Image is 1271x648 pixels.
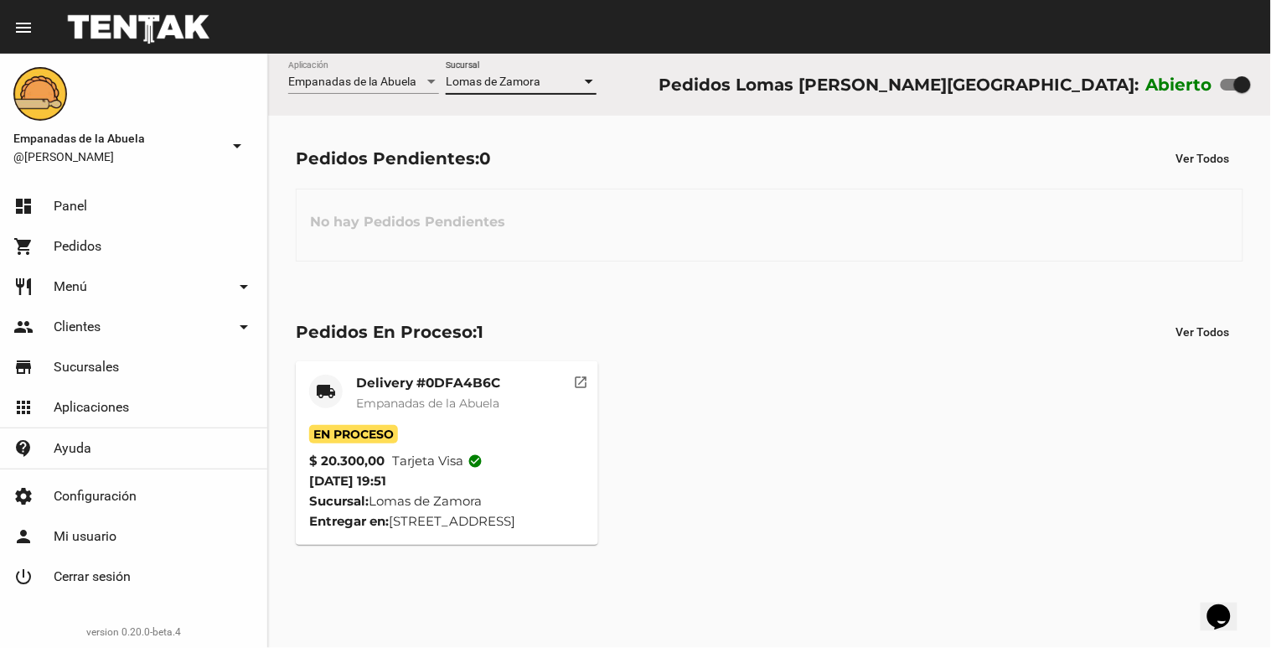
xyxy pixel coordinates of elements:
[309,451,385,471] strong: $ 20.300,00
[54,440,91,457] span: Ayuda
[54,319,101,335] span: Clientes
[574,372,589,387] mat-icon: open_in_new
[54,278,87,295] span: Menú
[309,473,386,489] span: [DATE] 19:51
[54,528,116,545] span: Mi usuario
[13,397,34,417] mat-icon: apps
[13,624,254,640] div: version 0.20.0-beta.4
[309,513,389,529] strong: Entregar en:
[296,145,491,172] div: Pedidos Pendientes:
[477,322,483,342] span: 1
[227,136,247,156] mat-icon: arrow_drop_down
[13,526,34,547] mat-icon: person
[316,381,336,402] mat-icon: local_shipping
[54,568,131,585] span: Cerrar sesión
[446,75,540,88] span: Lomas de Zamora
[468,454,483,469] mat-icon: check_circle
[1176,152,1230,165] span: Ver Todos
[13,486,34,506] mat-icon: settings
[54,488,137,505] span: Configuración
[288,75,416,88] span: Empanadas de la Abuela
[54,399,129,416] span: Aplicaciones
[13,148,220,165] span: @[PERSON_NAME]
[13,196,34,216] mat-icon: dashboard
[309,511,585,531] div: [STREET_ADDRESS]
[13,18,34,38] mat-icon: menu
[309,493,369,509] strong: Sucursal:
[296,319,483,345] div: Pedidos En Proceso:
[13,236,34,257] mat-icon: shopping_cart
[297,197,519,247] h3: No hay Pedidos Pendientes
[1163,317,1243,347] button: Ver Todos
[309,425,398,443] span: En Proceso
[234,317,254,337] mat-icon: arrow_drop_down
[659,71,1139,98] div: Pedidos Lomas [PERSON_NAME][GEOGRAPHIC_DATA]:
[234,277,254,297] mat-icon: arrow_drop_down
[54,198,87,215] span: Panel
[356,375,500,391] mat-card-title: Delivery #0DFA4B6C
[356,396,499,411] span: Empanadas de la Abuela
[13,67,67,121] img: f0136945-ed32-4f7c-91e3-a375bc4bb2c5.png
[54,238,101,255] span: Pedidos
[13,317,34,337] mat-icon: people
[13,277,34,297] mat-icon: restaurant
[392,451,483,471] span: Tarjeta visa
[13,128,220,148] span: Empanadas de la Abuela
[479,148,491,168] span: 0
[1201,581,1254,631] iframe: chat widget
[13,357,34,377] mat-icon: store
[54,359,119,376] span: Sucursales
[1163,143,1243,174] button: Ver Todos
[1176,325,1230,339] span: Ver Todos
[13,567,34,587] mat-icon: power_settings_new
[13,438,34,459] mat-icon: contact_support
[1146,71,1213,98] label: Abierto
[309,491,585,511] div: Lomas de Zamora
